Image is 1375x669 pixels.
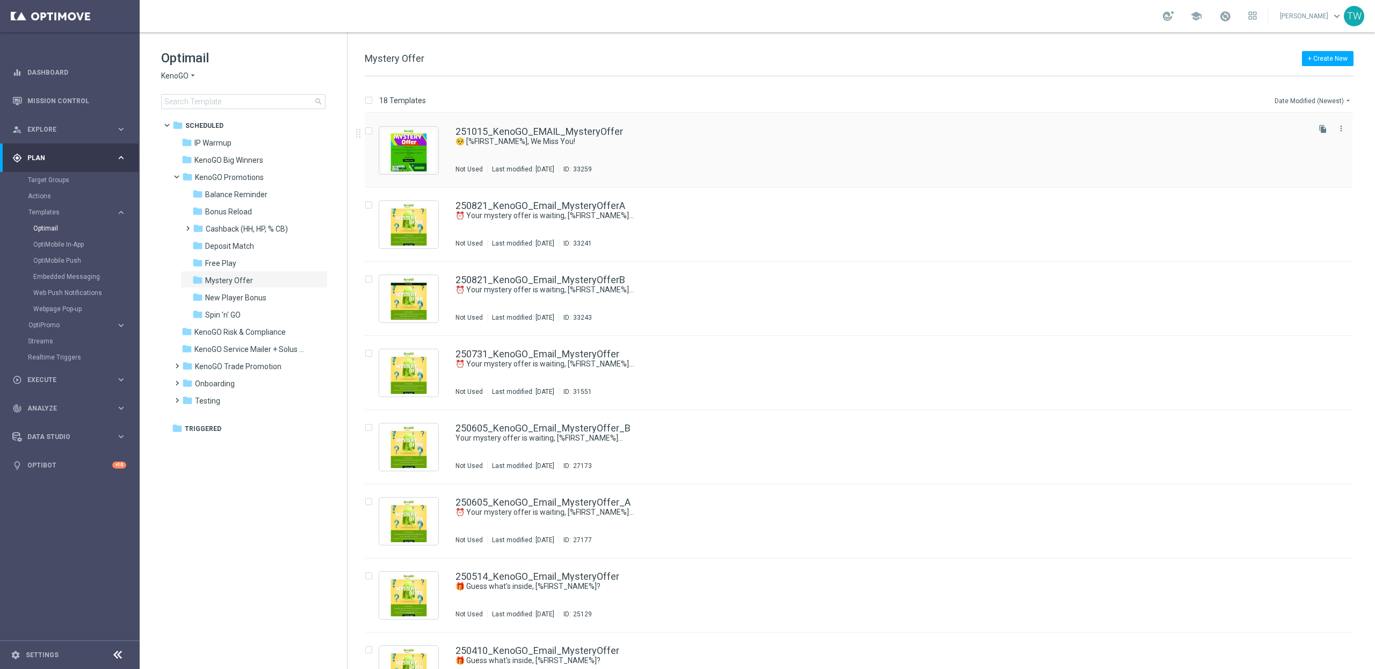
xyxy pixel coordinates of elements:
[182,171,193,182] i: folder
[116,124,126,134] i: keyboard_arrow_right
[27,87,126,115] a: Mission Control
[1337,124,1345,133] i: more_vert
[382,574,436,616] img: 25129.jpeg
[455,285,1283,295] a: ⏰ Your mystery offer is waiting, [%FIRST_NAME%]...
[455,359,1283,369] a: ⏰ Your mystery offer is waiting, [%FIRST_NAME%]...
[12,461,22,470] i: lightbulb
[12,153,22,163] i: gps_fixed
[455,127,623,136] a: 251015_KenoGO_EMAIL_MysteryOffer
[27,126,116,133] span: Explore
[12,376,127,384] button: play_circle_outline Execute keyboard_arrow_right
[12,125,127,134] button: person_search Explore keyboard_arrow_right
[12,375,116,385] div: Execute
[382,278,436,320] img: 33243.jpeg
[455,423,631,433] a: 250605_KenoGO_Email_MysteryOffer_B
[12,68,127,77] div: equalizer Dashboard
[12,68,22,77] i: equalizer
[33,253,139,269] div: OptiMobile Push
[27,58,126,87] a: Dashboard
[205,310,241,320] span: Spin 'n' GO
[1344,6,1364,26] div: TW
[192,275,203,285] i: folder
[28,172,139,188] div: Target Groups
[161,94,325,109] input: Search Template
[28,333,139,349] div: Streams
[455,581,1307,592] div: 🎁 Guess what's inside, [%FIRST_NAME%]?
[455,656,1307,666] div: 🎁 Guess what's inside, [%FIRST_NAME%]?
[1190,10,1202,22] span: school
[1302,51,1354,66] button: + Create New
[28,204,139,317] div: Templates
[28,208,127,217] button: Templates keyboard_arrow_right
[455,201,625,211] a: 250821_KenoGO_Email_MysteryOfferA
[1319,125,1327,133] i: file_copy
[455,211,1307,221] div: ⏰ Your mystery offer is waiting, [%FIRST_NAME%]...
[573,610,592,618] div: 25129
[189,71,197,81] i: arrow_drop_down
[12,432,116,442] div: Data Studio
[28,188,139,204] div: Actions
[1336,122,1347,135] button: more_vert
[1273,94,1354,107] button: Date Modified (Newest)arrow_drop_down
[455,211,1283,221] a: ⏰ Your mystery offer is waiting, [%FIRST_NAME%]...
[354,410,1373,484] div: Press SPACE to select this row.
[455,572,619,581] a: 250514_KenoGO_Email_MysteryOffer
[559,239,592,248] div: ID:
[28,349,139,365] div: Realtime Triggers
[33,256,112,265] a: OptiMobile Push
[488,239,559,248] div: Last modified: [DATE]
[116,207,126,218] i: keyboard_arrow_right
[28,321,127,329] button: OptiPromo keyboard_arrow_right
[12,97,127,105] div: Mission Control
[12,433,127,441] button: Data Studio keyboard_arrow_right
[365,53,424,64] span: Mystery Offer
[205,241,254,251] span: Deposit Match
[455,313,483,322] div: Not Used
[192,257,203,268] i: folder
[205,276,253,285] span: Mystery Offer
[12,125,116,134] div: Explore
[354,336,1373,410] div: Press SPACE to select this row.
[33,301,139,317] div: Webpage Pop-up
[455,656,1283,666] a: 🎁 Guess what's inside, [%FIRST_NAME%]?
[193,223,204,234] i: folder
[1316,122,1330,136] button: file_copy
[488,387,559,396] div: Last modified: [DATE]
[33,220,139,236] div: Optimail
[161,49,325,67] h1: Optimail
[12,404,116,413] div: Analyze
[12,154,127,162] button: gps_fixed Plan keyboard_arrow_right
[455,165,483,174] div: Not Used
[455,433,1307,443] div: Your mystery offer is waiting, [%FIRST_NAME%]...
[27,434,116,440] span: Data Studio
[354,262,1373,336] div: Press SPACE to select this row.
[192,206,203,217] i: folder
[26,652,59,658] a: Settings
[116,375,126,385] i: keyboard_arrow_right
[116,153,126,163] i: keyboard_arrow_right
[379,96,426,105] p: 18 Templates
[455,646,619,656] a: 250410_KenoGO_Email_MysteryOffer
[12,125,22,134] i: person_search
[182,343,192,354] i: folder
[455,507,1307,517] div: ⏰ Your mystery offer is waiting, [%FIRST_NAME%]...
[28,353,112,362] a: Realtime Triggers
[182,395,193,406] i: folder
[12,153,116,163] div: Plan
[354,113,1373,188] div: Press SPACE to select this row.
[382,352,436,394] img: 31551.jpeg
[205,190,267,199] span: Balance Reminder
[382,500,436,542] img: 27177.jpeg
[116,403,126,413] i: keyboard_arrow_right
[192,240,203,251] i: folder
[12,461,127,470] button: lightbulb Optibot +10
[382,204,436,246] img: 33241.jpeg
[192,309,203,320] i: folder
[559,462,592,470] div: ID:
[12,404,127,413] button: track_changes Analyze keyboard_arrow_right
